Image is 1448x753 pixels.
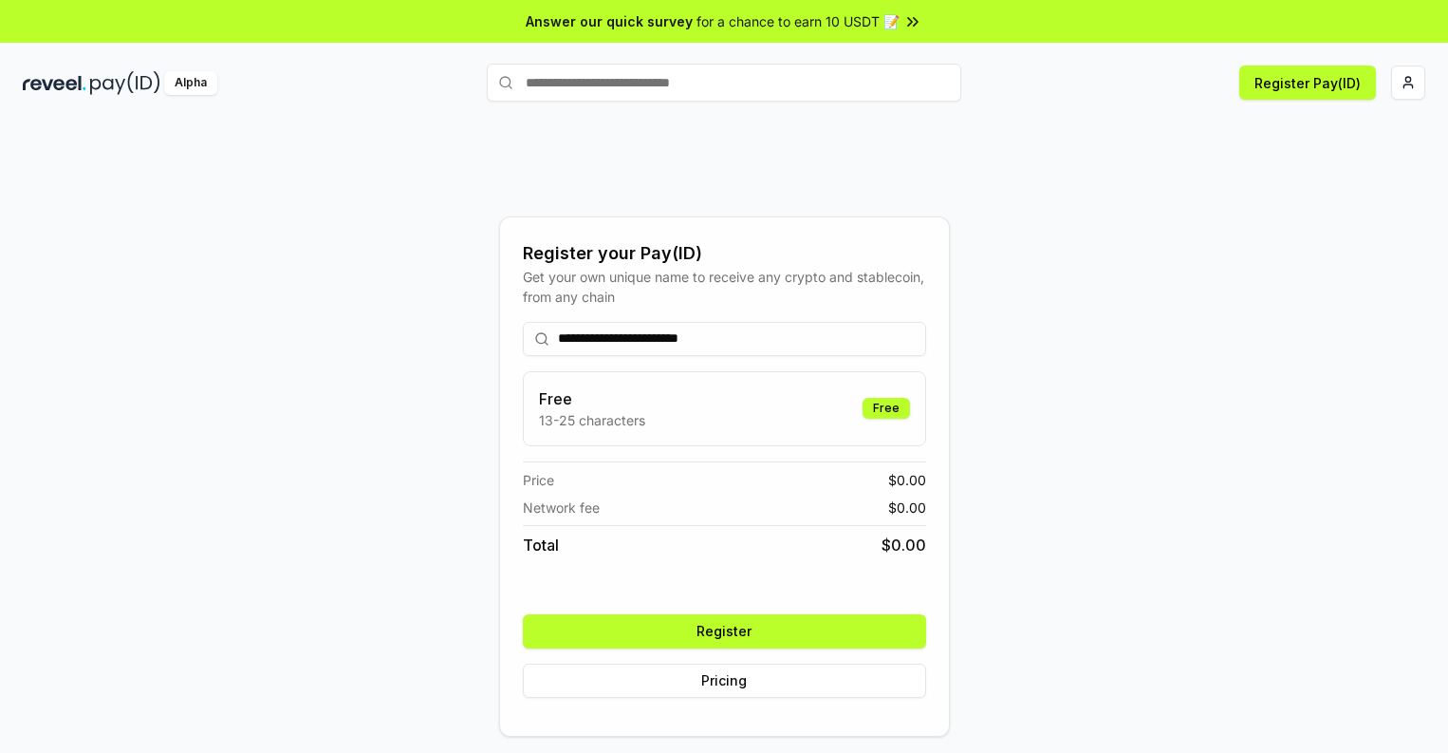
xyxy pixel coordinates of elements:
[882,534,926,556] span: $ 0.00
[1239,66,1376,100] button: Register Pay(ID)
[888,470,926,490] span: $ 0.00
[863,398,910,419] div: Free
[523,614,926,649] button: Register
[523,267,926,307] div: Get your own unique name to receive any crypto and stablecoin, from any chain
[539,410,645,430] p: 13-25 characters
[523,240,926,267] div: Register your Pay(ID)
[523,664,926,698] button: Pricing
[164,71,217,95] div: Alpha
[90,71,160,95] img: pay_id
[526,11,693,31] span: Answer our quick survey
[523,534,559,556] span: Total
[523,498,600,518] span: Network fee
[523,470,554,490] span: Price
[888,498,926,518] span: $ 0.00
[539,387,645,410] h3: Free
[696,11,900,31] span: for a chance to earn 10 USDT 📝
[23,71,86,95] img: reveel_dark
